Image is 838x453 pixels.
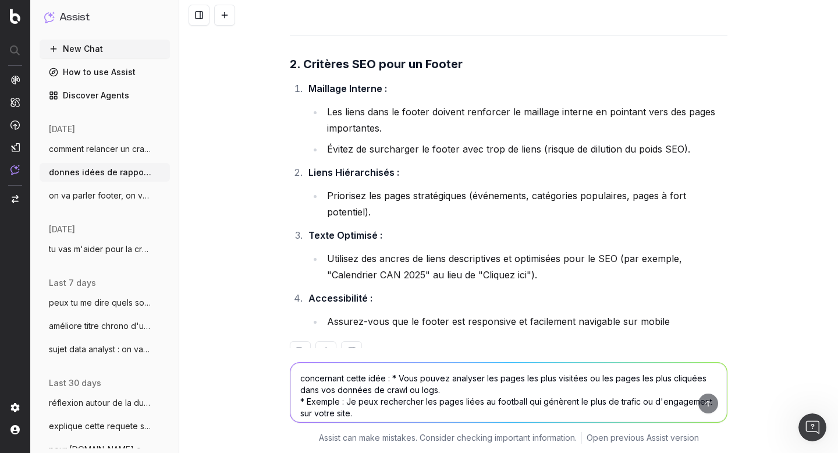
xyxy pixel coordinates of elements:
span: explique cette requete sql : with bloc_ [49,420,151,432]
button: réflexion autour de la durée de durée de [40,394,170,412]
img: Analytics [10,75,20,84]
img: My account [10,425,20,434]
button: explique cette requete sql : with bloc_ [40,417,170,436]
a: Open previous Assist version [587,432,699,444]
button: Assist [44,9,165,26]
li: Utilisez des ancres de liens descriptives et optimisées pour le SEO (par exemple, "Calendrier CAN... [324,250,727,283]
li: Priorisez les pages stratégiques (événements, catégories populaires, pages à fort potentiel). [324,187,727,220]
span: donnes idées de rapport pour optimiser l [49,167,151,178]
img: Activation [10,120,20,130]
a: How to use Assist [40,63,170,82]
button: comment relancer un crawl ? [40,140,170,158]
button: sujet data analyst : on va faire un rap [40,340,170,359]
span: [DATE] [49,123,75,135]
button: New Chat [40,40,170,58]
li: Assurez-vous que le footer est responsive et facilement navigable sur mobile [324,313,727,330]
button: peux tu me dire quels sont les fiches jo [40,293,170,312]
img: Assist [44,12,55,23]
li: Les liens dans le footer doivent renforcer le maillage interne en pointant vers des pages importa... [324,104,727,136]
span: améliore titre chrono d'un article : sur [49,320,151,332]
button: tu vas m'aider pour la création de [PERSON_NAME] [40,240,170,259]
img: Studio [10,143,20,152]
strong: 2. Critères SEO pour un Footer [290,57,463,71]
iframe: Intercom live chat [798,413,826,441]
a: Discover Agents [40,86,170,105]
strong: Accessibilité : [308,292,372,304]
span: réflexion autour de la durée de durée de [49,397,151,409]
img: Botify logo [10,9,20,24]
strong: Liens Hiérarchisés : [308,167,399,178]
h1: Assist [59,9,90,26]
img: Intelligence [10,97,20,107]
p: Assist can make mistakes. Consider checking important information. [319,432,577,444]
span: comment relancer un crawl ? [49,143,151,155]
button: on va parler footer, on va faire une vra [40,186,170,205]
span: last 30 days [49,377,101,389]
span: last 7 days [49,277,96,289]
span: on va parler footer, on va faire une vra [49,190,151,201]
span: peux tu me dire quels sont les fiches jo [49,297,151,309]
span: tu vas m'aider pour la création de [PERSON_NAME] [49,243,151,255]
img: Setting [10,403,20,412]
strong: Texte Optimisé : [308,229,382,241]
li: Évitez de surcharger le footer avec trop de liens (risque de dilution du poids SEO). [324,141,727,157]
span: [DATE] [49,224,75,235]
span: sujet data analyst : on va faire un rap [49,344,151,355]
img: Assist [10,165,20,175]
img: Switch project [12,195,19,203]
button: améliore titre chrono d'un article : sur [40,317,170,335]
button: donnes idées de rapport pour optimiser l [40,163,170,182]
strong: Maillage Interne : [308,83,387,94]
